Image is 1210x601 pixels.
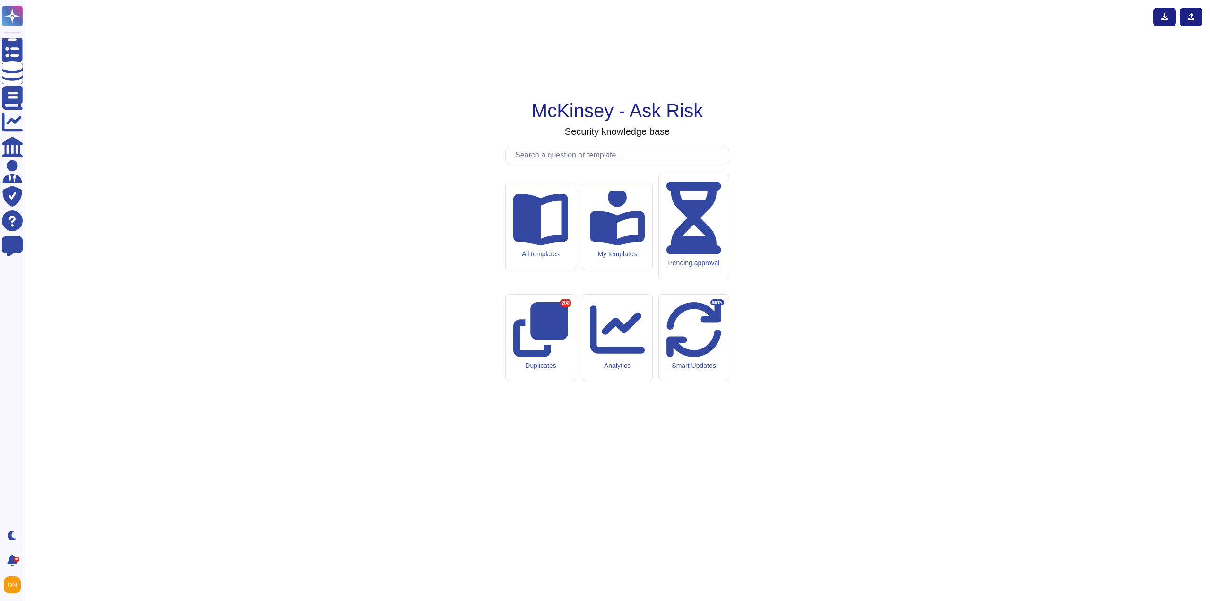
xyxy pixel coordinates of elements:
[510,147,729,164] input: Search a question or template...
[513,362,568,370] div: Duplicates
[513,250,568,258] div: All templates
[560,299,571,307] div: 208
[710,299,724,306] div: BETA
[2,575,27,595] button: user
[532,99,703,122] h1: McKinsey - Ask Risk
[565,126,670,137] h3: Security knowledge base
[666,362,721,370] div: Smart Updates
[590,362,645,370] div: Analytics
[590,250,645,258] div: My templates
[666,259,721,267] div: Pending approval
[14,557,19,562] div: 9+
[4,576,21,593] img: user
